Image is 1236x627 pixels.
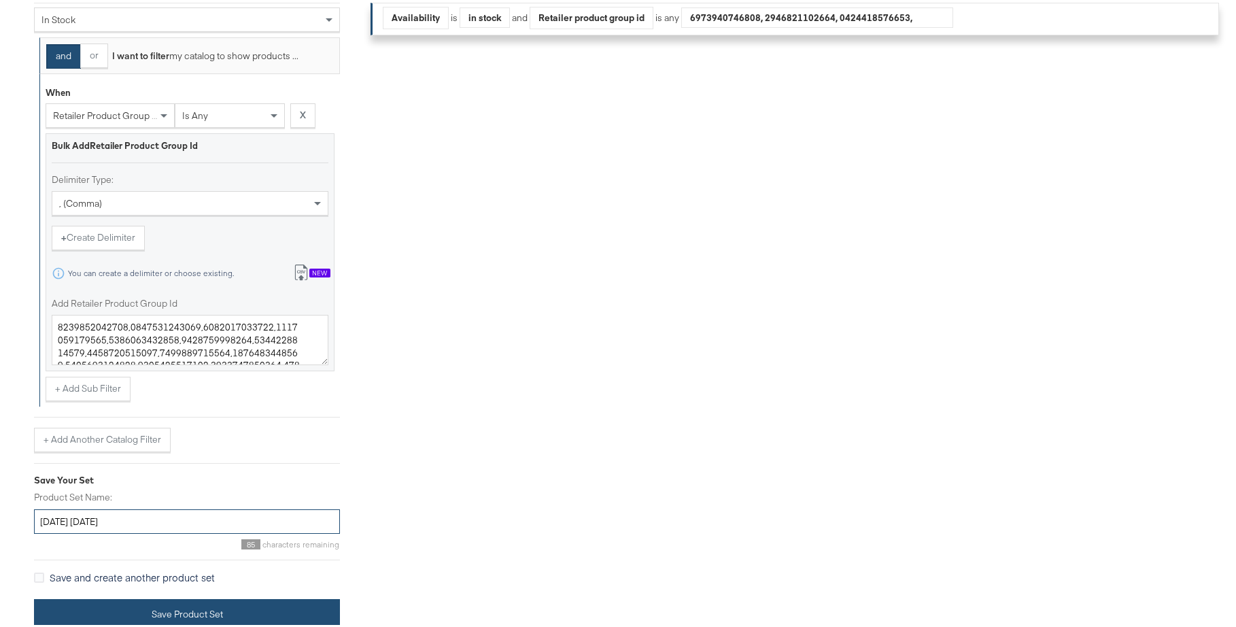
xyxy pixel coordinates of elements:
[383,5,448,26] div: Availability
[112,47,169,59] strong: I want to filter
[682,5,952,25] div: 6973940746808, 2946821102664, 0424418576653, 2603459851744, 0137453390983, 0384339937703, 7355941...
[52,312,328,362] textarea: 8239852042708,0847531243069,6082017033722,1117059179565,5386063432858,9428759998264,5344228814579...
[309,266,330,275] div: New
[46,41,81,66] button: and
[52,294,328,307] label: Add Retailer Product Group Id
[52,137,328,150] div: Bulk Add Retailer Product Group Id
[460,5,509,25] div: in stock
[52,223,145,248] button: +Create Delimiter
[512,4,953,27] div: and
[300,106,306,119] strong: X
[182,107,208,119] span: is any
[290,101,315,125] button: X
[34,471,340,484] div: Save Your Set
[284,258,340,284] button: New
[34,596,340,627] button: Save Product Set
[653,9,681,22] div: is any
[46,84,71,97] div: When
[53,107,160,119] span: retailer product group id
[108,47,298,60] div: my catalog to show products ...
[50,568,215,581] span: Save and create another product set
[41,11,75,23] span: in stock
[241,537,260,547] span: 85
[34,507,340,532] input: Give your set a descriptive name
[449,9,460,22] div: is
[34,488,340,501] label: Product Set Name:
[530,5,653,26] div: Retailer product group id
[80,41,108,65] button: or
[52,171,328,184] label: Delimiter Type:
[67,266,235,275] div: You can create a delimiter or choose existing.
[34,425,171,450] button: + Add Another Catalog Filter
[34,537,340,547] div: characters remaining
[61,228,67,241] strong: +
[46,374,131,399] button: + Add Sub Filter
[59,194,102,207] span: , (comma)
